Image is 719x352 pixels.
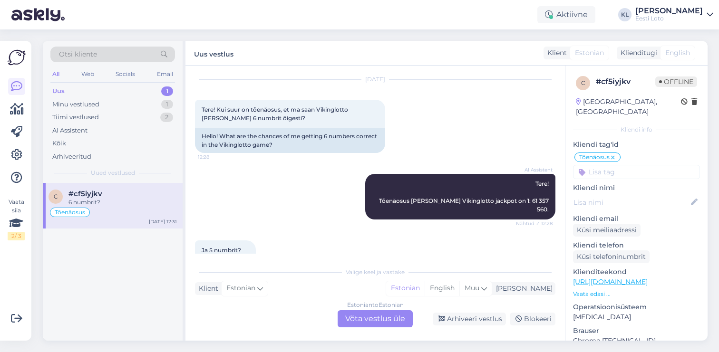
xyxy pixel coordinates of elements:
[59,49,97,59] span: Otsi kliente
[8,48,26,67] img: Askly Logo
[195,75,555,84] div: [DATE]
[161,100,173,109] div: 1
[91,169,135,177] span: Uued vestlused
[617,48,657,58] div: Klienditugi
[160,113,173,122] div: 2
[226,283,255,294] span: Estonian
[202,247,241,254] span: Ja 5 numbrit?
[433,313,506,325] div: Arhiveeri vestlus
[386,281,425,295] div: Estonian
[52,139,66,148] div: Kõik
[195,284,218,294] div: Klient
[635,7,703,15] div: [PERSON_NAME]
[573,302,700,312] p: Operatsioonisüsteem
[537,6,595,23] div: Aktiivne
[573,165,700,179] input: Lisa tag
[575,48,604,58] span: Estonian
[510,313,555,325] div: Blokeeri
[155,68,175,80] div: Email
[635,15,703,22] div: Eesti Loto
[581,79,585,86] span: c
[198,153,233,161] span: 12:28
[52,126,87,135] div: AI Assistent
[635,7,713,22] a: [PERSON_NAME]Eesti Loto
[573,326,700,336] p: Brauser
[52,113,99,122] div: Tiimi vestlused
[202,106,350,122] span: Tere! Kui suur on tõenäosus, et ma saan Vikinglotto [PERSON_NAME] 6 numbrit õigesti?
[55,209,85,215] span: Tõenäosus
[665,48,690,58] span: English
[596,76,655,87] div: # cf5iyjkv
[194,47,233,59] label: Uus vestlus
[573,267,700,277] p: Klienditeekond
[573,183,700,193] p: Kliendi nimi
[573,140,700,150] p: Kliendi tag'id
[517,166,553,173] span: AI Assistent
[492,284,553,294] div: [PERSON_NAME]
[573,224,641,237] div: Küsi meiliaadressi
[573,290,700,298] p: Vaata edasi ...
[573,125,700,134] div: Kliendi info
[52,86,65,96] div: Uus
[573,240,700,250] p: Kliendi telefon
[50,68,61,80] div: All
[576,97,681,117] div: [GEOGRAPHIC_DATA], [GEOGRAPHIC_DATA]
[516,220,553,227] span: Nähtud ✓ 12:28
[195,268,555,276] div: Valige keel ja vastake
[544,48,567,58] div: Klient
[573,250,650,263] div: Küsi telefoninumbrit
[161,86,173,96] div: 1
[573,312,700,322] p: [MEDICAL_DATA]
[52,152,91,162] div: Arhiveeritud
[573,197,689,208] input: Lisa nimi
[52,100,99,109] div: Minu vestlused
[195,128,385,153] div: Hello! What are the chances of me getting 6 numbers correct in the Vikinglotto game?
[8,232,25,240] div: 2 / 3
[68,198,177,207] div: 6 numbrit?
[8,198,25,240] div: Vaata siia
[347,301,404,309] div: Estonian to Estonian
[68,190,102,198] span: #cf5iyjkv
[465,284,479,292] span: Muu
[425,281,459,295] div: English
[114,68,137,80] div: Socials
[338,310,413,327] div: Võta vestlus üle
[579,154,610,160] span: Tõenäosus
[79,68,96,80] div: Web
[54,193,58,200] span: c
[573,277,648,286] a: [URL][DOMAIN_NAME]
[573,336,700,346] p: Chrome [TECHNICAL_ID]
[655,76,697,87] span: Offline
[618,8,632,21] div: KL
[573,214,700,224] p: Kliendi email
[149,218,177,225] div: [DATE] 12:31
